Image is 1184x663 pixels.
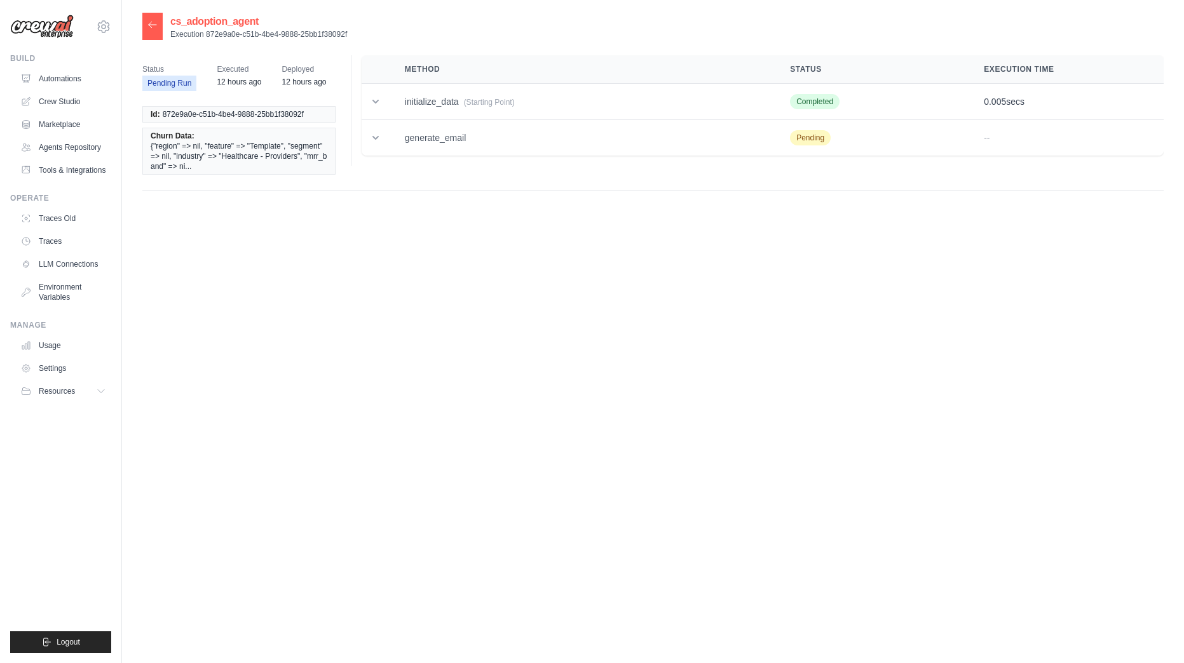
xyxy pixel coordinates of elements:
[15,160,111,180] a: Tools & Integrations
[282,77,326,86] time: September 24, 2025 at 22:07 PDT
[775,55,969,84] th: Status
[39,386,75,396] span: Resources
[142,76,196,91] span: Pending Run
[15,137,111,157] a: Agents Repository
[57,637,80,647] span: Logout
[10,631,111,653] button: Logout
[15,381,111,401] button: Resources
[142,63,196,76] span: Status
[464,98,515,107] span: (Starting Point)
[163,109,304,119] span: 872e9a0e-c51b-4be4-9888-25bb1f38092f
[151,141,327,171] span: {"region" => nil, "feature" => "Template", "segment" => nil, "industry" => "Healthcare - Provider...
[15,69,111,89] a: Automations
[390,55,775,84] th: Method
[15,114,111,135] a: Marketplace
[10,320,111,330] div: Manage
[10,15,74,39] img: Logo
[217,77,261,86] time: September 24, 2025 at 22:53 PDT
[151,109,160,119] span: Id:
[151,131,194,141] span: Churn Data:
[282,63,326,76] span: Deployed
[15,277,111,307] a: Environment Variables
[15,254,111,274] a: LLM Connections
[170,14,347,29] h2: cs_adoption_agent
[969,55,1164,84] th: Execution Time
[10,53,111,64] div: Build
[15,231,111,251] a: Traces
[15,358,111,378] a: Settings
[984,133,990,143] span: --
[984,97,1006,107] span: 0.005
[790,130,831,145] span: Pending
[15,335,111,356] a: Usage
[10,193,111,203] div: Operate
[790,94,840,109] span: Completed
[15,91,111,112] a: Crew Studio
[170,29,347,39] p: Execution 872e9a0e-c51b-4be4-9888-25bb1f38092f
[969,84,1164,120] td: secs
[217,63,261,76] span: Executed
[390,84,775,120] td: initialize_data
[15,208,111,229] a: Traces Old
[390,120,775,156] td: generate_email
